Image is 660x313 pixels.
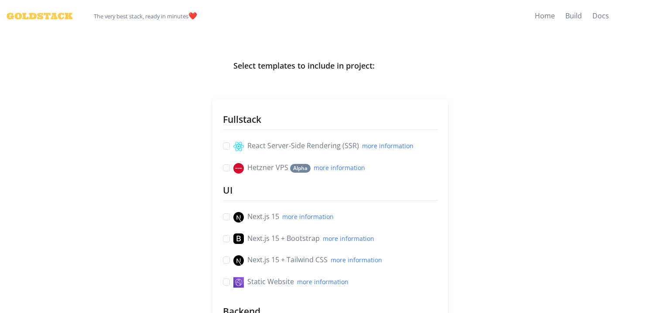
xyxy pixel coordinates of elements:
[282,212,334,221] a: more information
[233,254,382,266] label: Next.js 15 + Tailwind CSS
[233,276,349,288] label: Static Website
[323,234,374,243] a: more information
[233,277,244,288] img: svg%3e
[233,141,244,152] img: svg%3e
[297,278,349,286] a: more information
[233,211,334,223] label: Next.js 15
[233,212,244,223] img: svg%3e
[233,255,244,266] img: svg%3e
[233,163,244,174] img: hetzner.svg
[614,11,653,20] iframe: GitHub Star Goldstack
[314,163,365,172] a: more information
[233,162,365,174] label: Hetzner VPS
[233,60,427,71] h4: Select templates to include in project:
[94,7,197,25] span: ️❤️
[94,12,188,20] small: The very best stack, ready in minutes
[290,164,311,173] span: Alpha
[233,233,244,244] img: svg%3e
[233,140,414,152] label: React Server-Side Rendering (SSR)
[223,184,438,197] h2: UI
[233,233,374,244] label: Next.js 15 + Bootstrap
[331,256,382,264] a: more information
[7,7,66,25] a: Goldstack Logo
[362,142,414,150] a: more information
[223,113,438,126] h2: Fullstack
